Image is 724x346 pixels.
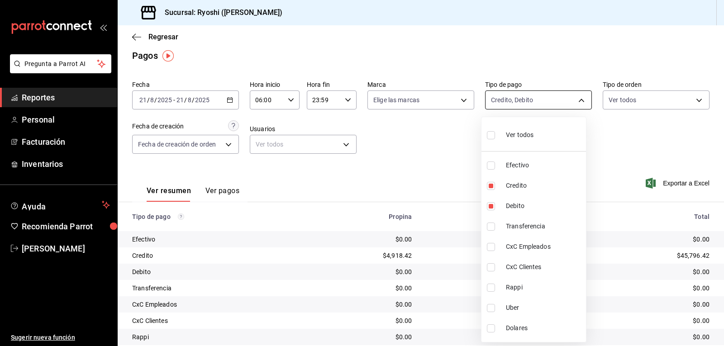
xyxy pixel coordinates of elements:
[506,303,582,313] span: Uber
[506,283,582,292] span: Rappi
[506,161,582,170] span: Efectivo
[506,323,582,333] span: Dolares
[506,242,582,251] span: CxC Empleados
[506,222,582,231] span: Transferencia
[506,130,533,140] span: Ver todos
[506,201,582,211] span: Debito
[506,181,582,190] span: Credito
[162,50,174,62] img: Tooltip marker
[506,262,582,272] span: CxC Clientes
